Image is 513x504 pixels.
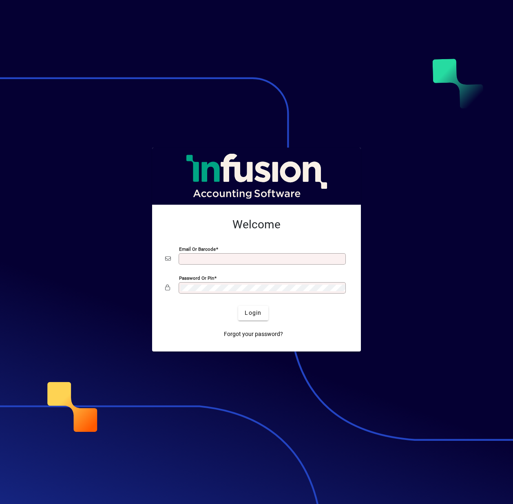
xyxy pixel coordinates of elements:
h2: Welcome [165,218,348,232]
a: Forgot your password? [221,327,286,342]
mat-label: Password or Pin [179,275,214,281]
span: Forgot your password? [224,330,283,338]
span: Login [245,309,261,317]
mat-label: Email or Barcode [179,246,216,252]
button: Login [238,306,268,321]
